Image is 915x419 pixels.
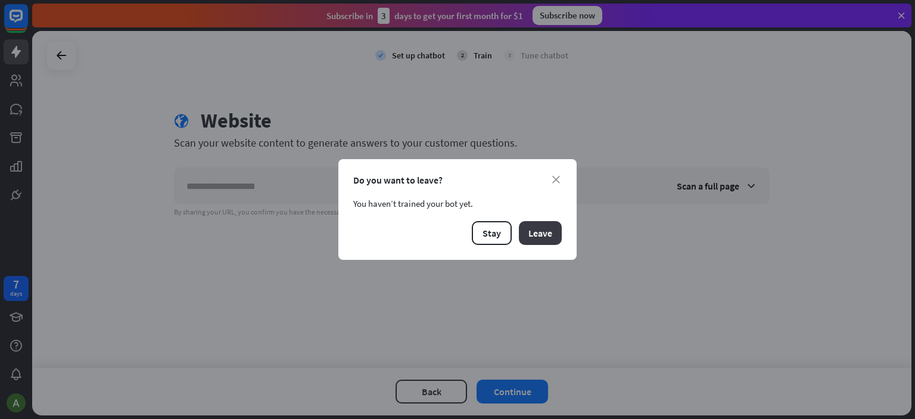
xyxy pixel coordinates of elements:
div: You haven’t trained your bot yet. [353,198,562,209]
button: Stay [472,221,512,245]
button: Open LiveChat chat widget [10,5,45,41]
div: Do you want to leave? [353,174,562,186]
i: close [552,176,560,184]
button: Leave [519,221,562,245]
